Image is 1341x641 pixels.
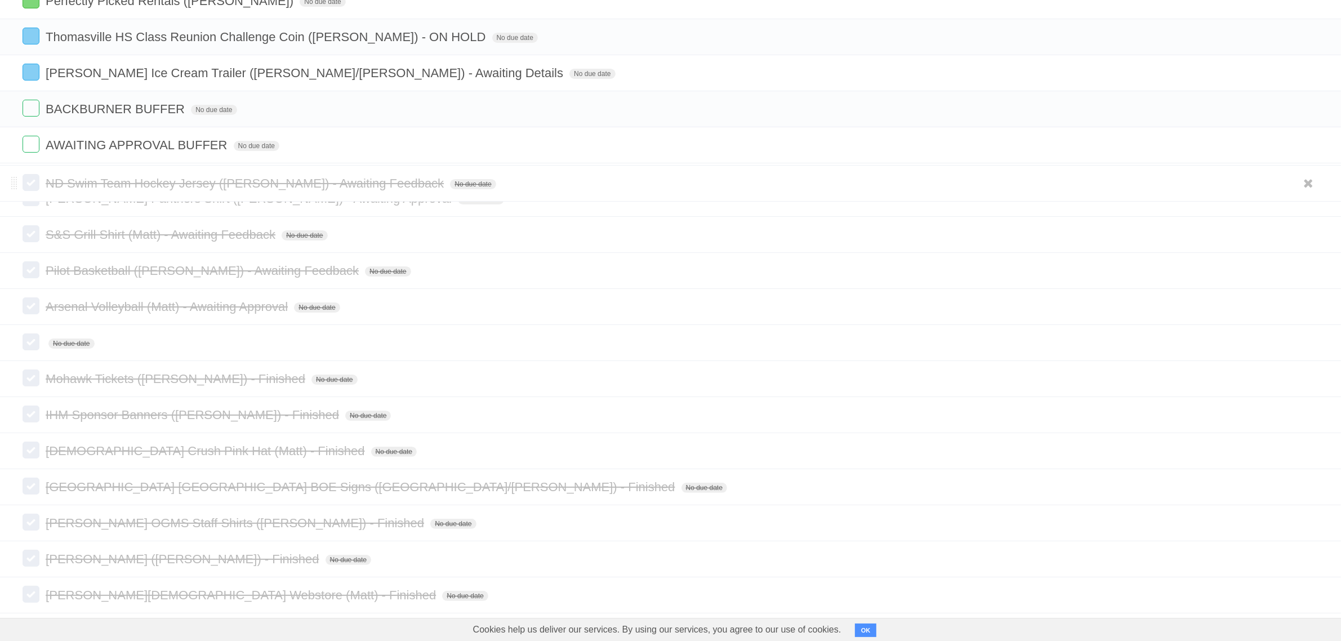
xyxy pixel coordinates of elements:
label: Done [23,514,39,531]
span: Arsenal Volleyball (Matt) - Awaiting Approval [46,300,291,314]
span: No due date [311,375,357,385]
span: BACKBURNER BUFFER [46,102,188,116]
span: No due date [492,33,538,43]
span: Cookies help us deliver our services. By using our services, you agree to our use of cookies. [462,618,853,641]
label: Done [23,550,39,567]
span: Mohawk Tickets ([PERSON_NAME]) - Finished [46,372,308,386]
label: Done [23,64,39,81]
span: ND Swim Team Hockey Jersey ([PERSON_NAME]) - Awaiting Feedback [46,176,447,190]
span: No due date [430,519,476,529]
span: No due date [294,302,340,313]
span: Pilot Basketball ([PERSON_NAME]) - Awaiting Feedback [46,264,362,278]
label: Done [23,28,39,44]
label: Done [23,442,39,459]
label: Done [23,586,39,603]
span: No due date [569,69,615,79]
span: [PERSON_NAME] Ice Cream Trailer ([PERSON_NAME]/[PERSON_NAME]) - Awaiting Details [46,66,566,80]
label: Done [23,478,39,495]
span: No due date [681,483,727,493]
span: IHM Sponsor Banners ([PERSON_NAME]) - Finished [46,408,342,422]
label: Done [23,100,39,117]
label: Done [23,225,39,242]
label: Done [23,136,39,153]
label: Done [23,261,39,278]
span: No due date [365,266,411,277]
label: Done [23,174,39,191]
label: Done [23,333,39,350]
span: No due date [191,105,237,115]
span: [PERSON_NAME] OGMS Staff Shirts ([PERSON_NAME]) - Finished [46,516,427,530]
span: [GEOGRAPHIC_DATA] [GEOGRAPHIC_DATA] BOE Signs ([GEOGRAPHIC_DATA]/[PERSON_NAME]) - Finished [46,480,678,494]
span: No due date [326,555,371,565]
span: [PERSON_NAME] ([PERSON_NAME]) - Finished [46,552,322,566]
label: Done [23,297,39,314]
button: OK [855,624,877,637]
span: Thomasville HS Class Reunion Challenge Coin ([PERSON_NAME]) - ON HOLD [46,30,488,44]
span: No due date [282,230,327,241]
span: No due date [371,447,417,457]
label: Done [23,370,39,386]
span: [DEMOGRAPHIC_DATA] Crush Pink Hat (Matt) - Finished [46,444,367,458]
span: No due date [442,591,488,601]
span: No due date [345,411,391,421]
span: No due date [234,141,279,151]
span: No due date [48,339,94,349]
label: Done [23,406,39,422]
span: [PERSON_NAME][DEMOGRAPHIC_DATA] Webstore (Matt) - Finished [46,588,439,602]
span: AWAITING APPROVAL BUFFER [46,138,230,152]
span: S&S Grill Shirt (Matt) - Awaiting Feedback [46,228,278,242]
span: No due date [450,179,496,189]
